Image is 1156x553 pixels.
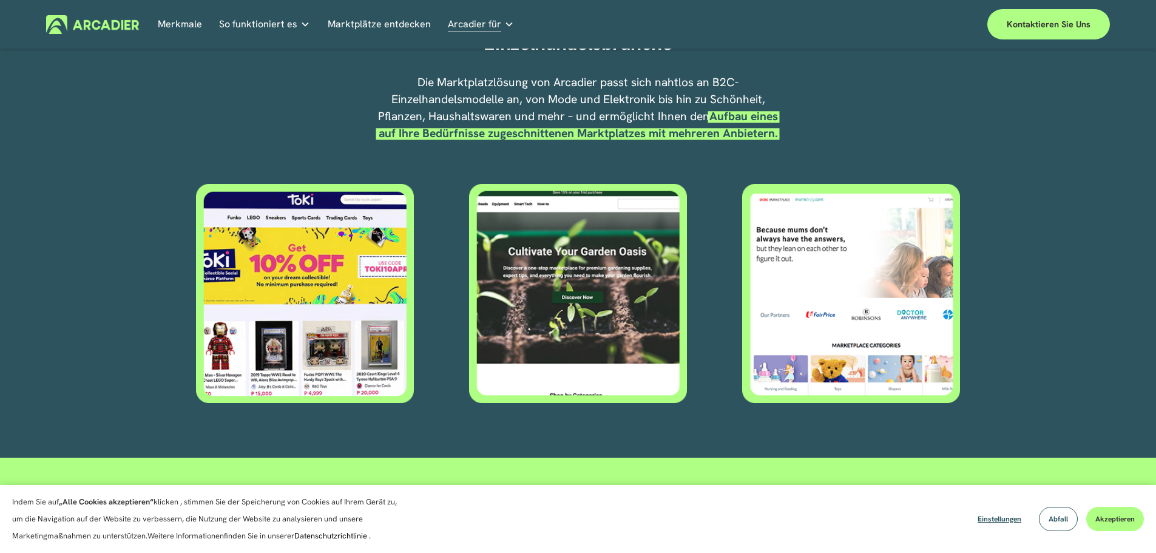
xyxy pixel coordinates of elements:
[1086,507,1144,531] button: Akzeptieren
[968,507,1030,531] button: Einstellungen
[158,18,202,30] font: Merkmale
[12,497,59,507] font: Indem Sie auf
[378,75,768,124] font: Die Marktplatzlösung von Arcadier passt sich nahtlos an B2C-Einzelhandelsmodelle an, von Mode und...
[147,531,224,541] font: Weitere Informationen
[294,531,371,541] a: Datenschutzrichtlinie .
[1095,495,1156,553] iframe: Chat Widget
[1007,19,1090,30] font: Kontaktieren Sie uns
[219,15,310,34] a: Ordner-Dropdown
[59,497,154,507] font: „Alle Cookies akzeptieren“
[448,15,514,34] a: Ordner-Dropdown
[978,514,1021,524] font: Einstellungen
[1095,495,1156,553] div: Chat-Widget
[12,497,397,541] font: klicken , stimmen Sie der Speicherung von Cookies auf Ihrem Gerät zu, um die Navigation auf der W...
[219,18,297,30] font: So funktioniert es
[158,15,202,34] a: Merkmale
[1039,507,1078,531] button: Abfall
[328,18,431,30] font: Marktplätze entdecken
[328,15,431,34] a: Marktplätze entdecken
[448,18,501,30] font: Arcadier für
[46,15,139,34] img: Arcadier
[987,9,1110,39] a: Kontaktieren Sie uns
[1049,514,1068,524] font: Abfall
[224,531,294,541] font: finden Sie in unserer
